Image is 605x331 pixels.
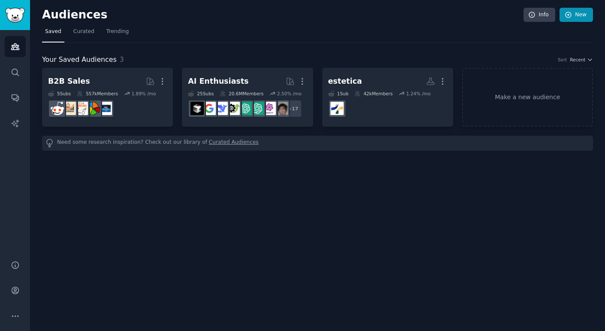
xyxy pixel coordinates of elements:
[42,136,593,151] div: Need some research inspiration? Check out our library of
[354,91,393,97] div: 42k Members
[75,102,88,115] img: b2b_sales
[227,102,240,115] img: AItoolsCatalog
[131,91,156,97] div: 1.89 % /mo
[188,91,214,97] div: 25 Sub s
[77,91,118,97] div: 557k Members
[73,28,94,36] span: Curated
[328,91,349,97] div: 1 Sub
[558,57,567,63] div: Sort
[215,102,228,115] img: DeepSeek
[263,102,276,115] img: OpenAIDev
[63,102,76,115] img: salestechniques
[42,8,523,22] h2: Audiences
[275,102,288,115] img: ArtificalIntelligence
[5,8,25,23] img: GummySearch logo
[203,102,216,115] img: GoogleGeminiAI
[330,102,344,115] img: MedicinaBrasil
[103,25,132,43] a: Trending
[560,8,593,22] a: New
[188,76,248,87] div: AI Enthusiasts
[322,68,453,127] a: estetica1Sub42kMembers1.24% /moMedicinaBrasil
[99,102,112,115] img: B_2_B_Selling_Tips
[45,28,61,36] span: Saved
[48,91,71,97] div: 5 Sub s
[87,102,100,115] img: B2BSales
[42,68,173,127] a: B2B Sales5Subs557kMembers1.89% /moB_2_B_Selling_TipsB2BSalesb2b_salessalestechniquessales
[277,91,302,97] div: 2.50 % /mo
[191,102,204,115] img: cursor
[48,76,90,87] div: B2B Sales
[42,25,64,43] a: Saved
[42,55,117,65] span: Your Saved Audiences
[462,68,593,127] a: Make a new audience
[570,57,585,63] span: Recent
[284,100,302,118] div: + 17
[120,55,124,64] span: 3
[570,57,593,63] button: Recent
[523,8,555,22] a: Info
[182,68,313,127] a: AI Enthusiasts25Subs20.6MMembers2.50% /mo+17ArtificalIntelligenceOpenAIDevchatgpt_prompts_chatgpt...
[251,102,264,115] img: chatgpt_prompts_
[70,25,97,43] a: Curated
[239,102,252,115] img: chatgpt_promptDesign
[51,102,64,115] img: sales
[209,139,259,148] a: Curated Audiences
[106,28,129,36] span: Trending
[328,76,362,87] div: estetica
[220,91,263,97] div: 20.6M Members
[406,91,431,97] div: 1.24 % /mo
